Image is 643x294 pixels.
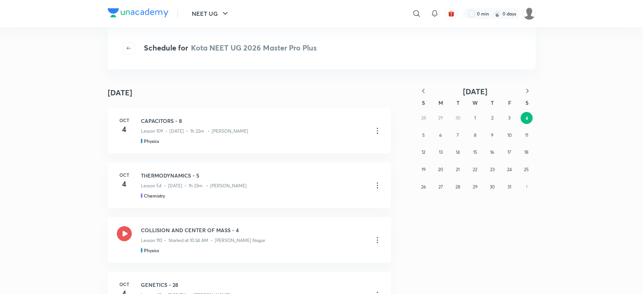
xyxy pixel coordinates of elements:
[191,43,317,53] span: Kota NEET UG 2026 Master Pro Plus
[422,167,426,172] abbr: October 19, 2025
[507,184,511,190] abbr: October 31, 2025
[469,112,481,124] button: October 1, 2025
[452,146,464,158] button: October 14, 2025
[108,217,391,263] a: COLLISION AND CENTER OF MASS - 4Lesson 110 • Started at 10:34 AM • [PERSON_NAME] NagarPhysics
[452,164,464,176] button: October 21, 2025
[108,108,391,153] a: Oct4CAPACITORS - 8Lesson 109 • [DATE] • 1h 22m • [PERSON_NAME]Physics
[141,226,367,234] h3: COLLISION AND CENTER OF MASS - 4
[491,132,493,138] abbr: October 9, 2025
[521,146,533,158] button: October 18, 2025
[438,184,443,190] abbr: October 27, 2025
[508,99,511,106] abbr: Friday
[108,8,168,17] img: Company Logo
[435,129,447,141] button: October 6, 2025
[141,182,247,189] p: Lesson 54 • [DATE] • 1h 23m • [PERSON_NAME]
[507,167,512,172] abbr: October 24, 2025
[117,117,132,124] h6: Oct
[456,167,460,172] abbr: October 21, 2025
[507,132,512,138] abbr: October 10, 2025
[490,184,495,190] abbr: October 30, 2025
[141,281,367,289] h3: GENETICS - 28
[486,181,498,193] button: October 30, 2025
[493,10,501,17] img: streak
[490,167,495,172] abbr: October 23, 2025
[144,138,159,144] h5: Physics
[117,171,132,178] h6: Oct
[469,129,481,141] button: October 8, 2025
[141,128,248,135] p: Lesson 109 • [DATE] • 1h 22m • [PERSON_NAME]
[525,115,528,121] abbr: October 4, 2025
[457,99,460,106] abbr: Tuesday
[474,132,477,138] abbr: October 8, 2025
[421,184,426,190] abbr: October 26, 2025
[108,87,132,98] h4: [DATE]
[463,86,487,96] span: [DATE]
[417,129,429,141] button: October 5, 2025
[524,167,529,172] abbr: October 25, 2025
[507,149,511,155] abbr: October 17, 2025
[486,129,498,141] button: October 9, 2025
[108,162,391,208] a: Oct4THERMODYNAMICS - 5Lesson 54 • [DATE] • 1h 23m • [PERSON_NAME]Chemistry
[521,112,533,124] button: October 4, 2025
[117,124,132,135] h4: 4
[439,149,443,155] abbr: October 13, 2025
[455,184,460,190] abbr: October 28, 2025
[503,129,515,141] button: October 10, 2025
[490,149,494,155] abbr: October 16, 2025
[417,181,429,193] button: October 26, 2025
[523,7,536,20] img: Shahrukh Ansari
[521,164,533,176] button: October 25, 2025
[521,129,533,141] button: October 11, 2025
[469,164,481,176] button: October 22, 2025
[144,192,165,199] h5: Chemistry
[503,181,515,193] button: October 31, 2025
[117,178,132,190] h4: 4
[117,281,132,288] h6: Oct
[491,115,493,121] abbr: October 2, 2025
[473,167,477,172] abbr: October 22, 2025
[474,115,476,121] abbr: October 1, 2025
[452,129,464,141] button: October 7, 2025
[435,164,447,176] button: October 20, 2025
[141,171,367,179] h3: THERMODYNAMICS - 5
[435,146,447,158] button: October 13, 2025
[438,167,443,172] abbr: October 20, 2025
[486,112,498,124] button: October 2, 2025
[108,8,168,19] a: Company Logo
[508,115,510,121] abbr: October 3, 2025
[448,10,455,17] img: avatar
[417,164,429,176] button: October 19, 2025
[439,132,442,138] abbr: October 6, 2025
[422,99,425,106] abbr: Sunday
[486,164,498,176] button: October 23, 2025
[503,146,515,158] button: October 17, 2025
[187,6,234,21] button: NEET UG
[472,99,478,106] abbr: Wednesday
[144,247,159,254] h5: Physics
[432,87,519,96] button: [DATE]
[422,132,425,138] abbr: October 5, 2025
[144,42,317,54] h4: Schedule for
[473,149,477,155] abbr: October 15, 2025
[525,99,528,106] abbr: Saturday
[524,149,528,155] abbr: October 18, 2025
[491,99,494,106] abbr: Thursday
[473,184,478,190] abbr: October 29, 2025
[503,112,515,124] button: October 3, 2025
[469,181,481,193] button: October 29, 2025
[456,149,460,155] abbr: October 14, 2025
[503,164,515,176] button: October 24, 2025
[457,132,459,138] abbr: October 7, 2025
[452,181,464,193] button: October 28, 2025
[422,149,425,155] abbr: October 12, 2025
[445,8,457,20] button: avatar
[141,237,265,244] p: Lesson 110 • Started at 10:34 AM • [PERSON_NAME] Nagar
[435,181,447,193] button: October 27, 2025
[525,132,528,138] abbr: October 11, 2025
[469,146,481,158] button: October 15, 2025
[141,117,367,125] h3: CAPACITORS - 8
[417,146,429,158] button: October 12, 2025
[486,146,498,158] button: October 16, 2025
[438,99,443,106] abbr: Monday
